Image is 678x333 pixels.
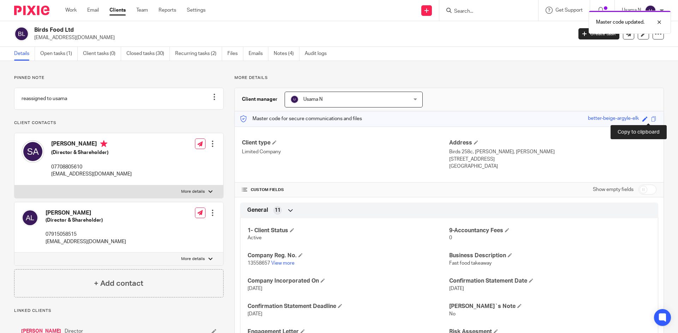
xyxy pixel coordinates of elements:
[248,303,449,310] h4: Confirmation Statement Deadline
[449,227,651,234] h4: 9-Accountancy Fees
[248,312,262,316] span: [DATE]
[34,34,568,41] p: [EMAIL_ADDRESS][DOMAIN_NAME]
[109,7,126,14] a: Clients
[578,28,619,39] a: Create task
[46,217,126,224] h5: (Director & Shareholder)
[248,286,262,291] span: [DATE]
[46,209,126,217] h4: [PERSON_NAME]
[94,278,143,289] h4: + Add contact
[234,75,664,81] p: More details
[248,235,262,240] span: Active
[449,277,651,285] h4: Confirmation Statement Date
[14,47,35,61] a: Details
[248,252,449,259] h4: Company Reg. No.
[249,47,268,61] a: Emails
[227,47,243,61] a: Files
[271,261,295,266] a: View more
[588,115,639,123] div: better-beige-argyle-elk
[159,7,176,14] a: Reports
[242,187,449,193] h4: CUSTOM FIELDS
[187,7,206,14] a: Settings
[274,47,299,61] a: Notes (4)
[247,206,268,214] span: General
[248,227,449,234] h4: 1- Client Status
[100,140,107,147] i: Primary
[242,148,449,155] p: Limited Company
[449,148,656,155] p: Birds 258c, [PERSON_NAME], [PERSON_NAME]
[14,26,29,41] img: svg%3E
[449,261,492,266] span: Fast food takeaway
[449,139,656,147] h4: Address
[83,47,121,61] a: Client tasks (0)
[449,303,651,310] h4: [PERSON_NAME]`s Note
[242,139,449,147] h4: Client type
[449,156,656,163] p: [STREET_ADDRESS]
[181,256,205,262] p: More details
[248,261,270,266] span: 13558657
[593,186,634,193] label: Show empty fields
[242,96,278,103] h3: Client manager
[87,7,99,14] a: Email
[40,47,78,61] a: Open tasks (1)
[248,277,449,285] h4: Company Incorporated On
[22,140,44,163] img: svg%3E
[126,47,170,61] a: Closed tasks (30)
[290,95,299,104] img: svg%3E
[22,209,38,226] img: svg%3E
[51,149,132,156] h5: (Director & Shareholder)
[303,97,323,102] span: Usama N
[46,231,126,238] p: 07915058515
[46,238,126,245] p: [EMAIL_ADDRESS][DOMAIN_NAME]
[65,7,77,14] a: Work
[51,171,132,178] p: [EMAIL_ADDRESS][DOMAIN_NAME]
[449,312,456,316] span: No
[51,164,132,171] p: 07708805610
[181,189,205,195] p: More details
[14,120,224,126] p: Client contacts
[136,7,148,14] a: Team
[14,308,224,314] p: Linked clients
[645,5,656,16] img: svg%3E
[449,252,651,259] h4: Business Description
[175,47,222,61] a: Recurring tasks (2)
[449,286,464,291] span: [DATE]
[449,163,656,170] p: [GEOGRAPHIC_DATA]
[449,235,452,240] span: 0
[240,115,362,122] p: Master code for secure communications and files
[596,19,644,26] p: Master code updated.
[275,207,280,214] span: 11
[14,6,49,15] img: Pixie
[34,26,461,34] h2: Birds Food Ltd
[305,47,332,61] a: Audit logs
[51,140,132,149] h4: [PERSON_NAME]
[14,75,224,81] p: Pinned note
